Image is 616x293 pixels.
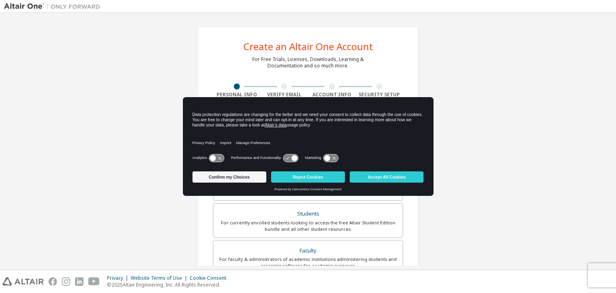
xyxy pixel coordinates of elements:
[218,220,398,232] div: For currently enrolled students looking to access the free Altair Student Edition bundle and all ...
[190,275,231,281] div: Cookie Consent
[131,275,190,281] div: Website Terms of Use
[308,92,356,98] div: Account Info
[88,277,100,286] img: youtube.svg
[213,92,261,98] div: Personal Info
[107,275,131,281] div: Privacy
[49,277,57,286] img: facebook.svg
[218,208,398,220] div: Students
[356,92,403,98] div: Security Setup
[107,281,231,288] p: © 2025 Altair Engineering, Inc. All Rights Reserved.
[252,56,364,69] div: For Free Trials, Licenses, Downloads, Learning & Documentation and so much more.
[62,277,70,286] img: instagram.svg
[2,277,44,286] img: altair_logo.svg
[4,2,104,10] img: Altair One
[243,42,373,51] div: Create an Altair One Account
[218,256,398,269] div: For faculty & administrators of academic institutions administering students and accessing softwa...
[75,277,83,286] img: linkedin.svg
[261,92,308,98] div: Verify Email
[218,245,398,256] div: Faculty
